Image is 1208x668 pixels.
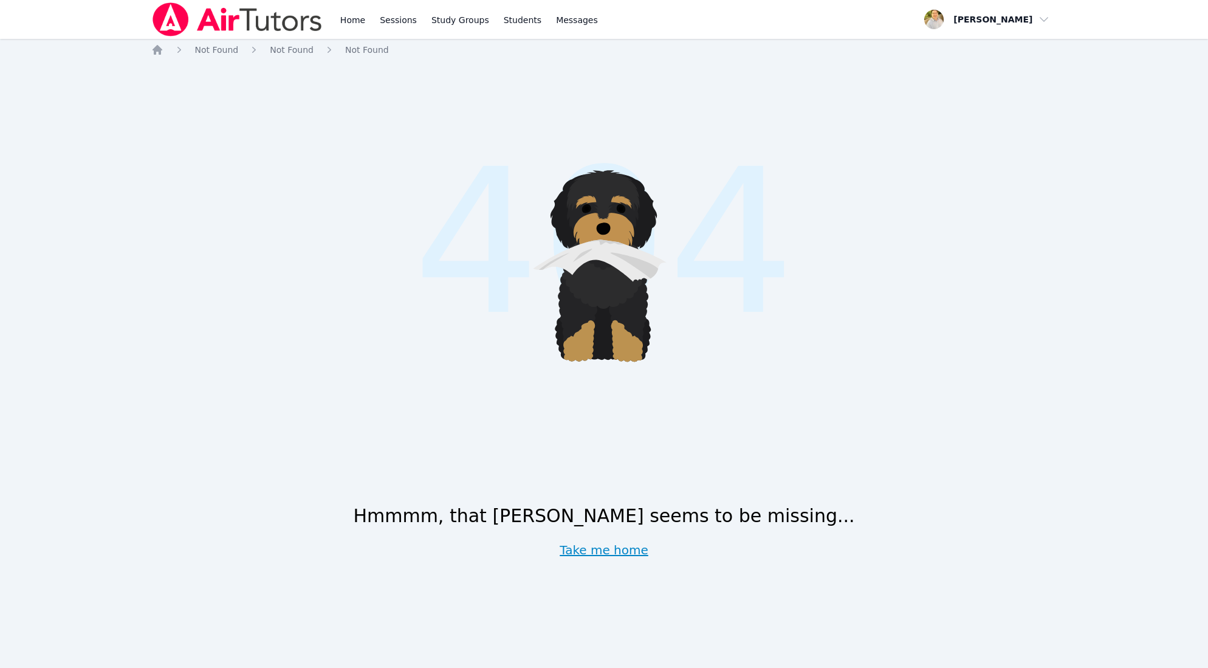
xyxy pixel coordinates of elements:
[151,44,1057,56] nav: Breadcrumb
[195,45,239,55] span: Not Found
[270,44,314,56] a: Not Found
[345,44,389,56] a: Not Found
[270,45,314,55] span: Not Found
[345,45,389,55] span: Not Found
[556,14,598,26] span: Messages
[413,92,795,393] span: 404
[353,505,854,527] h1: Hmmmm, that [PERSON_NAME] seems to be missing...
[560,542,648,559] a: Take me home
[195,44,239,56] a: Not Found
[151,2,323,36] img: Air Tutors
